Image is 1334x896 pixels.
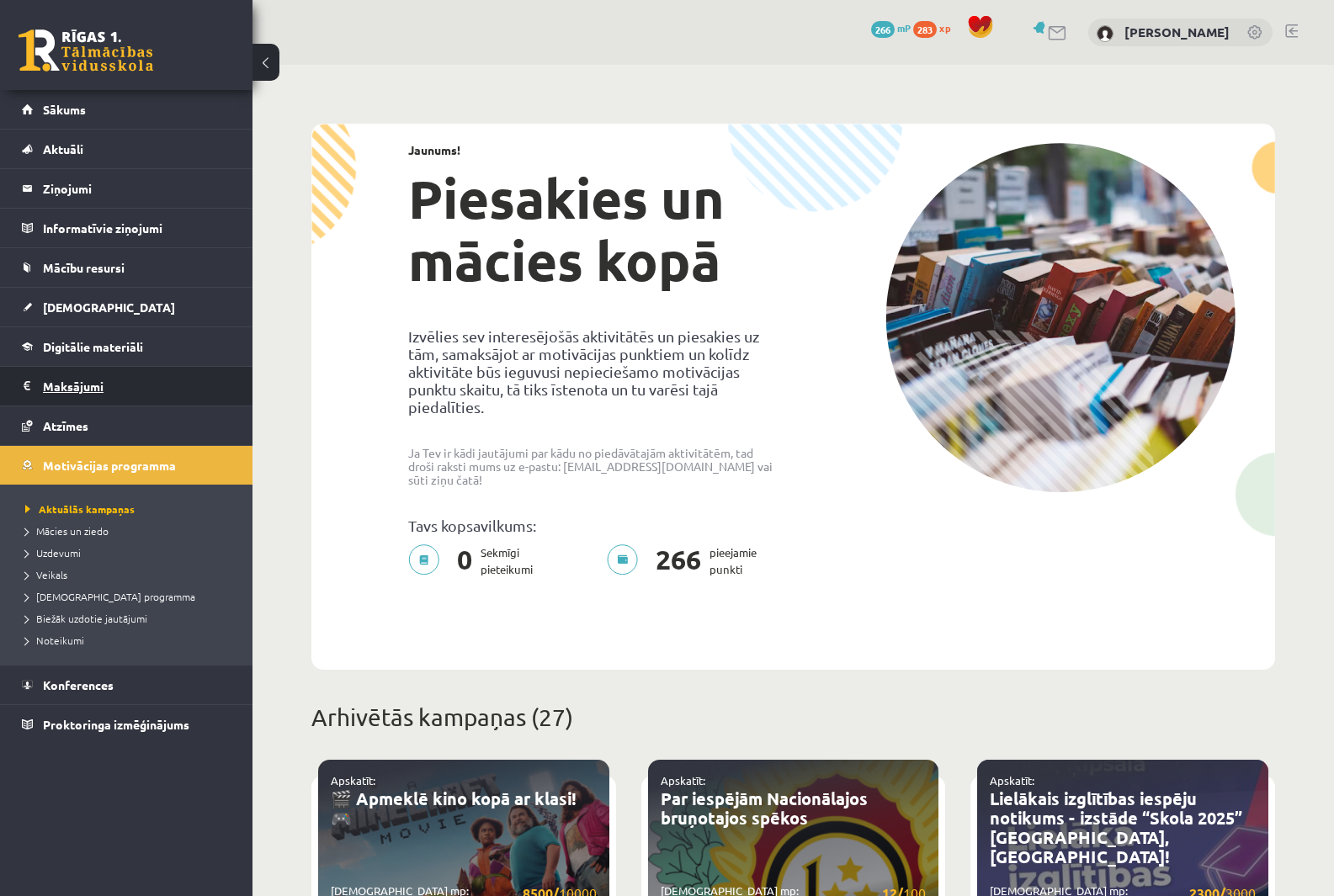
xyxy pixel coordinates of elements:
a: Maksājumi [22,367,231,406]
a: Sākums [22,90,231,129]
span: 283 [913,21,937,38]
a: Veikals [25,567,236,582]
a: 266 mP [871,21,911,34]
p: Sekmīgi pieteikumi [408,544,543,578]
a: [DEMOGRAPHIC_DATA] [22,288,231,326]
a: Apskatīt: [331,773,375,787]
a: 🎬 Apmeklē kino kopā ar klasi! 🎮 [331,787,576,829]
h1: Piesakies un mācies kopā [408,167,781,292]
span: xp [939,21,950,34]
legend: Informatīvie ziņojumi [43,209,231,247]
p: Ja Tev ir kādi jautājumi par kādu no piedāvātajām aktivitātēm, tad droši raksti mums uz e-pastu: ... [408,446,781,486]
a: Uzdevumi [25,545,236,560]
a: Rīgas 1. Tālmācības vidusskola [19,29,153,72]
span: Sākums [43,102,86,117]
span: mP [897,21,911,34]
a: Motivācijas programma [22,446,231,485]
span: Proktoringa izmēģinājums [43,717,189,732]
a: 283 xp [913,21,959,34]
a: Proktoringa izmēģinājums [22,705,231,744]
a: [DEMOGRAPHIC_DATA] programma [25,589,236,604]
span: Atzīmes [43,418,88,433]
img: campaign-image-1c4f3b39ab1f89d1fca25a8facaab35ebc8e40cf20aedba61fd73fb4233361ac.png [885,143,1236,492]
span: Konferences [43,677,114,692]
legend: Ziņojumi [43,169,231,208]
a: Lielākais izglītības iespēju notikums - izstāde “Skola 2025” [GEOGRAPHIC_DATA], [GEOGRAPHIC_DATA]! [990,787,1242,867]
img: Deivids Gregors Zeile [1097,25,1113,42]
span: 266 [647,544,710,578]
p: Tavs kopsavilkums: [408,517,781,534]
span: Aktuāli [43,141,83,156]
a: [PERSON_NAME] [1124,24,1230,40]
span: Mācību resursi [43,260,125,275]
p: Izvēlies sev interesējošās aktivitātēs un piesakies uz tām, samaksājot ar motivācijas punktiem un... [408,327,781,416]
legend: Maksājumi [43,367,231,406]
a: Informatīvie ziņojumi [22,209,231,247]
p: Arhivētās kampaņas (27) [311,700,1275,735]
a: Aktuālās kampaņas [25,501,236,517]
span: 0 [449,544,481,578]
span: [DEMOGRAPHIC_DATA] [43,300,175,315]
strong: Jaunums! [408,142,460,157]
span: 266 [871,21,895,38]
a: Noteikumi [25,633,236,648]
p: pieejamie punkti [607,544,767,578]
span: Digitālie materiāli [43,339,143,354]
a: Mācies un ziedo [25,523,236,538]
span: Veikals [25,568,67,581]
a: Apskatīt: [661,773,705,787]
a: Biežāk uzdotie jautājumi [25,611,236,626]
span: Motivācijas programma [43,458,176,473]
a: Apskatīt: [990,773,1034,787]
span: Uzdevumi [25,546,81,559]
span: Mācies un ziedo [25,524,109,538]
a: Aktuāli [22,130,231,168]
span: Noteikumi [25,634,84,647]
a: Ziņojumi [22,169,231,208]
span: [DEMOGRAPHIC_DATA] programma [25,590,195,603]
a: Atzīmes [22,406,231,445]
span: Aktuālās kampaņas [25,502,135,516]
a: Mācību resursi [22,248,231,287]
span: Biežāk uzdotie jautājumi [25,612,147,625]
a: Digitālie materiāli [22,327,231,366]
a: Konferences [22,665,231,704]
a: Par iespējām Nacionālajos bruņotajos spēkos [661,787,868,829]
